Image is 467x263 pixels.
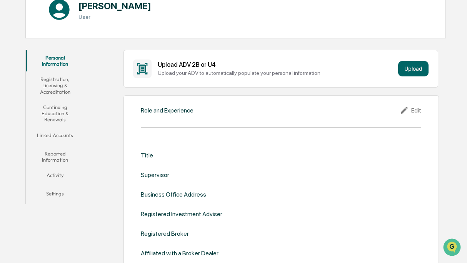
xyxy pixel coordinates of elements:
div: 🖐️ [8,98,14,104]
div: 🔎 [8,112,14,118]
button: Linked Accounts [26,127,84,146]
button: Personal Information [26,50,84,72]
button: Start new chat [131,61,140,70]
div: Edit [400,106,421,115]
button: Registration, Licensing & Accreditation [26,71,84,99]
span: Preclearance [15,97,50,104]
a: 🖐️Preclearance [5,94,53,108]
span: Attestations [63,97,95,104]
a: 🔎Data Lookup [5,108,52,122]
h1: [PERSON_NAME] [78,0,151,12]
button: Continuing Education & Renewals [26,99,84,127]
a: Powered byPylon [54,130,93,136]
div: Title [141,152,153,159]
p: How can we help? [8,16,140,28]
button: Upload [398,61,429,76]
span: Data Lookup [15,111,48,119]
div: Start new chat [26,59,126,66]
div: Registered Broker [141,230,189,237]
div: secondary tabs example [26,50,84,205]
div: Business Office Address [141,191,206,198]
iframe: Open customer support [442,238,463,258]
div: 🗄️ [56,98,62,104]
button: Settings [26,186,84,204]
button: Activity [26,167,84,186]
button: Reported Information [26,146,84,168]
div: Affiliated with a Broker Dealer [141,250,218,257]
div: Role and Experience [141,107,193,114]
span: Pylon [77,130,93,136]
div: Supervisor [141,171,169,179]
div: Upload your ADV to automatically populate your personal information. [158,70,395,76]
h3: User [78,14,151,20]
img: 1746055101610-c473b297-6a78-478c-a979-82029cc54cd1 [8,59,22,73]
div: Registered Investment Adviser [141,210,222,218]
a: 🗄️Attestations [53,94,98,108]
div: Upload ADV 2B or U4 [158,61,395,68]
div: We're available if you need us! [26,66,97,73]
